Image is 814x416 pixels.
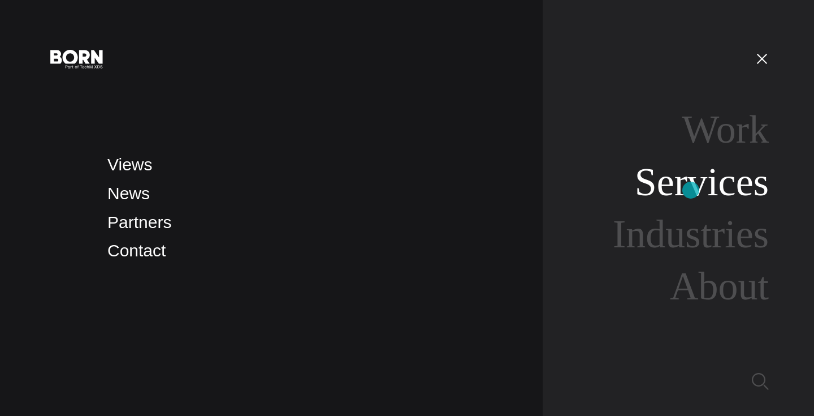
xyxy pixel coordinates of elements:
[682,108,769,151] a: Work
[107,184,150,203] a: News
[107,241,166,260] a: Contact
[748,46,776,70] button: Open
[670,264,769,308] a: About
[752,373,769,390] img: Search
[107,213,171,231] a: Partners
[107,155,152,174] a: Views
[635,160,769,204] a: Services
[613,212,769,256] a: Industries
